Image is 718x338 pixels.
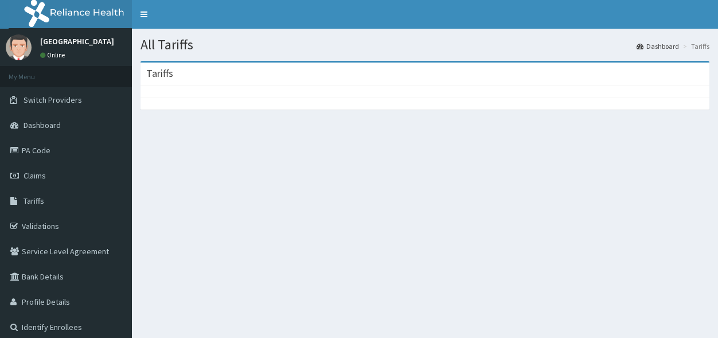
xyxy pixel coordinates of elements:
[637,41,679,51] a: Dashboard
[146,68,173,79] h3: Tariffs
[6,34,32,60] img: User Image
[24,120,61,130] span: Dashboard
[40,37,114,45] p: [GEOGRAPHIC_DATA]
[680,41,709,51] li: Tariffs
[24,95,82,105] span: Switch Providers
[40,51,68,59] a: Online
[141,37,709,52] h1: All Tariffs
[24,196,44,206] span: Tariffs
[24,170,46,181] span: Claims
